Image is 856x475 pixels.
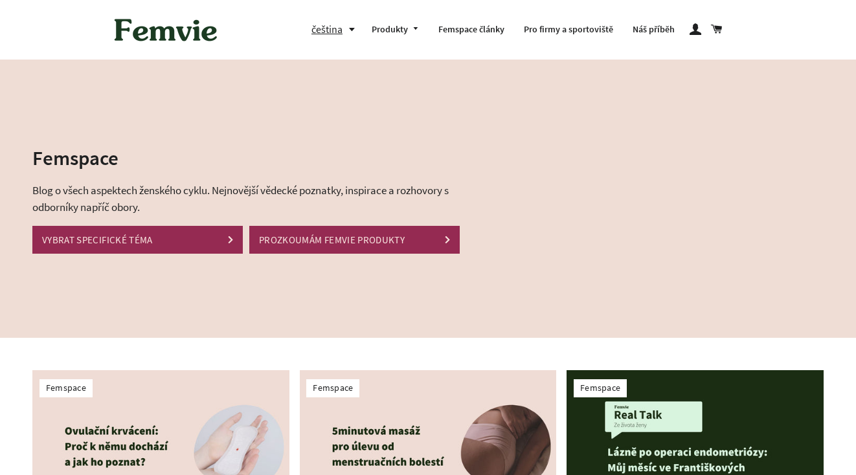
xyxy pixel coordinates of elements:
a: Femspace [580,382,620,393]
a: Femspace články [429,13,514,47]
a: Femspace [46,382,86,393]
a: Náš příběh [623,13,684,47]
a: Femspace [313,382,353,393]
button: čeština [311,21,362,38]
a: Pro firmy a sportoviště [514,13,623,47]
img: Femvie [107,10,224,50]
a: PROZKOUMÁM FEMVIE PRODUKTY [249,226,460,254]
a: VYBRAT SPECIFICKÉ TÉMA [32,226,243,254]
p: Blog o všech aspektech ženského cyklu. Nejnovější vědecké poznatky, inspirace a rozhovory s odbor... [32,182,495,216]
h2: Femspace [32,144,495,171]
a: Produkty [362,13,429,47]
